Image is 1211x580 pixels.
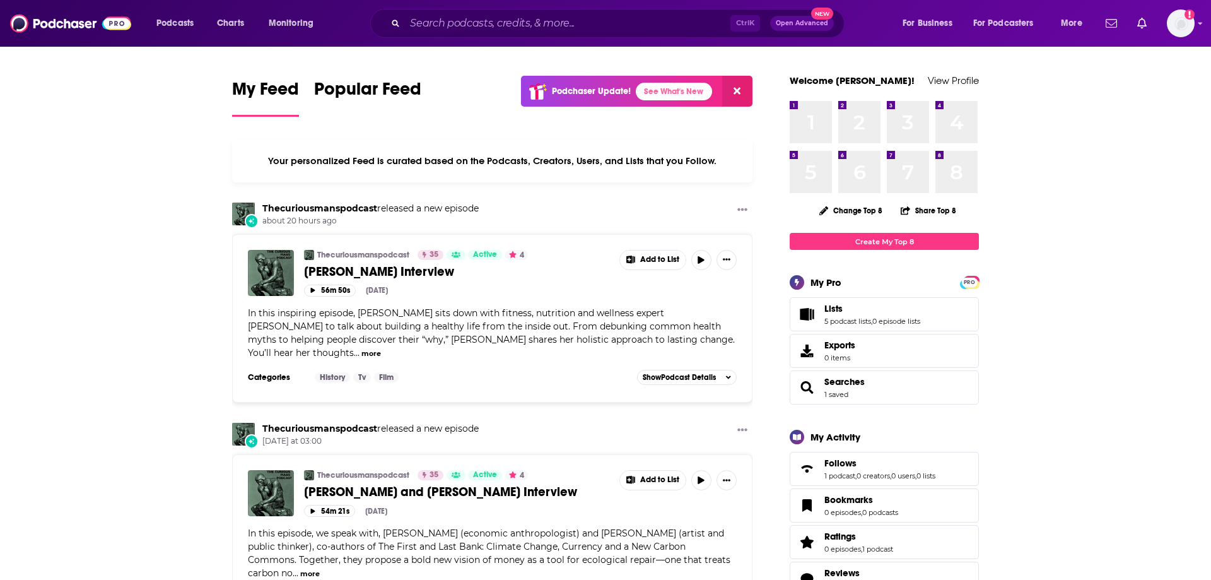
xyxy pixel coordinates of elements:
a: Thecuriousmanspodcast [317,470,409,480]
a: Thecuriousmanspodcast [232,423,255,446]
span: Monitoring [269,15,313,32]
div: [DATE] [365,507,387,516]
a: 35 [418,250,443,260]
input: Search podcasts, credits, & more... [405,13,730,33]
span: Add to List [640,475,679,485]
a: Follows [794,460,819,478]
a: Searches [824,376,865,388]
span: , [871,317,872,326]
span: Popular Feed [314,78,421,107]
button: 54m 21s [304,505,355,517]
button: Change Top 8 [812,203,890,218]
a: Show notifications dropdown [1101,13,1122,34]
a: Create My Top 8 [790,233,979,250]
a: Thecuriousmanspodcast [262,423,377,434]
a: 1 saved [824,390,848,399]
a: Thecuriousmanspodcast [317,250,409,260]
img: Podchaser - Follow, Share and Rate Podcasts [10,11,131,35]
a: Exports [790,334,979,368]
button: Show More Button [717,250,737,270]
a: Active [468,250,502,260]
a: Charts [209,13,252,33]
a: 1 podcast [824,471,855,480]
button: 4 [505,250,528,260]
img: Thecuriousmanspodcast [304,250,314,260]
span: Ctrl K [730,15,760,32]
a: Tv [353,372,371,382]
span: Active [473,249,497,261]
span: 35 [430,249,438,261]
button: open menu [894,13,968,33]
button: 56m 50s [304,285,356,297]
div: My Pro [810,276,841,288]
a: 0 lists [916,471,935,480]
a: 0 users [891,471,915,480]
a: Searches [794,379,819,396]
button: Show profile menu [1167,9,1195,37]
div: [DATE] [366,286,388,295]
span: Searches [790,370,979,405]
span: Follows [824,458,857,469]
button: Share Top 8 [900,198,957,223]
a: Reviews [824,567,893,579]
img: User Profile [1167,9,1195,37]
img: Isabelle Daikeler Interview [248,250,294,296]
p: Podchaser Update! [552,86,631,97]
span: For Podcasters [973,15,1034,32]
button: more [361,348,381,359]
h3: released a new episode [262,423,479,435]
span: , [890,471,891,480]
span: Open Advanced [776,20,828,27]
span: [PERSON_NAME] and [PERSON_NAME] Interview [304,484,577,500]
a: Bookmarks [824,494,898,506]
span: about 20 hours ago [262,216,479,227]
div: My Activity [810,431,860,443]
span: In this episode, we speak with, [PERSON_NAME] (economic anthropologist) and [PERSON_NAME] (artist... [248,528,730,579]
span: Podcasts [156,15,194,32]
button: more [300,569,320,579]
img: Gustav Peebles and Benjamin Luzatto Interview [248,470,294,516]
span: 0 items [824,353,855,362]
a: Lists [794,305,819,323]
a: 0 podcasts [862,508,898,517]
a: [PERSON_NAME] and [PERSON_NAME] Interview [304,484,611,500]
a: Ratings [794,533,819,551]
span: For Business [903,15,952,32]
button: open menu [1052,13,1098,33]
span: Lists [790,297,979,331]
a: Welcome [PERSON_NAME]! [790,74,915,86]
span: Ratings [824,531,856,542]
span: Charts [217,15,244,32]
img: Thecuriousmanspodcast [304,470,314,480]
a: Active [468,470,502,480]
button: Open AdvancedNew [770,16,834,31]
a: 0 creators [857,471,890,480]
span: My Feed [232,78,299,107]
a: 0 episodes [824,508,861,517]
a: Ratings [824,531,893,542]
span: ... [354,347,360,358]
div: New Episode [245,434,259,448]
button: open menu [260,13,330,33]
span: Ratings [790,525,979,559]
span: Show Podcast Details [643,373,716,382]
button: open menu [148,13,210,33]
button: 4 [505,470,528,480]
button: Show More Button [732,203,752,218]
span: , [861,508,862,517]
button: Show More Button [717,470,737,490]
button: ShowPodcast Details [637,370,737,385]
div: Your personalized Feed is curated based on the Podcasts, Creators, Users, and Lists that you Follow. [232,139,752,182]
h3: Categories [248,372,305,382]
a: Film [374,372,399,382]
span: Add to List [640,255,679,264]
a: 35 [418,470,443,480]
button: Show More Button [732,423,752,439]
a: Show notifications dropdown [1132,13,1152,34]
a: See What's New [636,83,712,100]
a: [PERSON_NAME] Interview [304,264,611,280]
